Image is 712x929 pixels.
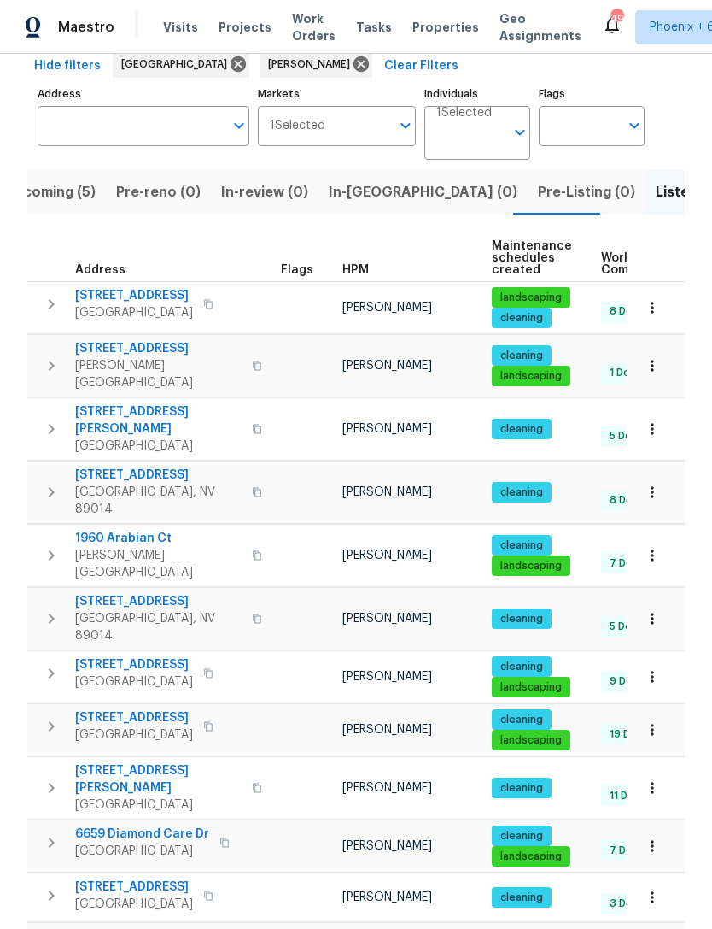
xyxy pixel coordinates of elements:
[424,89,530,99] label: Individuals
[601,252,709,276] span: Work Order Completion
[493,291,569,305] span: landscaping
[342,724,432,736] span: [PERSON_NAME]
[75,762,242,797] span: [STREET_ADDRESS][PERSON_NAME]
[75,896,193,913] span: [GEOGRAPHIC_DATA]
[493,680,569,695] span: landscaping
[394,114,417,138] button: Open
[493,713,550,727] span: cleaning
[610,10,622,27] div: 49
[113,50,249,78] div: [GEOGRAPHIC_DATA]
[603,620,651,634] span: 5 Done
[75,726,193,744] span: [GEOGRAPHIC_DATA]
[38,89,249,99] label: Address
[75,484,242,518] span: [GEOGRAPHIC_DATA], NV 89014
[75,403,242,438] span: [STREET_ADDRESS][PERSON_NAME]
[75,709,193,726] span: [STREET_ADDRESS]
[342,671,432,683] span: [PERSON_NAME]
[75,673,193,691] span: [GEOGRAPHIC_DATA]
[219,19,271,36] span: Projects
[493,369,569,384] span: landscaping
[221,180,308,204] span: In-review (0)
[329,180,517,204] span: In-[GEOGRAPHIC_DATA] (0)
[603,556,652,571] span: 7 Done
[27,50,108,82] button: Hide filters
[4,180,96,204] span: Upcoming (5)
[493,485,550,500] span: cleaning
[258,89,417,99] label: Markets
[342,782,432,794] span: [PERSON_NAME]
[342,550,432,562] span: [PERSON_NAME]
[163,19,198,36] span: Visits
[75,656,193,673] span: [STREET_ADDRESS]
[493,559,569,573] span: landscaping
[342,302,432,314] span: [PERSON_NAME]
[75,797,242,814] span: [GEOGRAPHIC_DATA]
[342,613,432,625] span: [PERSON_NAME]
[603,366,650,380] span: 1 Done
[492,240,572,276] span: Maintenance schedules created
[75,530,242,547] span: 1960 Arabian Ct
[603,304,652,319] span: 8 Done
[342,840,432,852] span: [PERSON_NAME]
[75,264,125,276] span: Address
[508,121,532,144] button: Open
[493,829,550,844] span: cleaning
[603,727,657,742] span: 19 Done
[58,19,114,36] span: Maestro
[75,593,242,610] span: [STREET_ADDRESS]
[412,19,479,36] span: Properties
[227,114,251,138] button: Open
[342,891,432,903] span: [PERSON_NAME]
[603,789,654,803] span: 11 Done
[75,340,242,357] span: [STREET_ADDRESS]
[493,422,550,437] span: cleaning
[75,357,242,391] span: [PERSON_NAME][GEOGRAPHIC_DATA]
[622,114,646,138] button: Open
[268,56,357,73] span: [PERSON_NAME]
[603,844,652,858] span: 7 Done
[493,349,550,363] span: cleaning
[603,897,652,911] span: 3 Done
[493,612,550,626] span: cleaning
[493,891,550,905] span: cleaning
[121,56,234,73] span: [GEOGRAPHIC_DATA]
[384,56,458,77] span: Clear Filters
[603,493,652,508] span: 8 Done
[75,438,242,455] span: [GEOGRAPHIC_DATA]
[281,264,313,276] span: Flags
[342,360,432,372] span: [PERSON_NAME]
[493,538,550,553] span: cleaning
[603,429,651,444] span: 5 Done
[260,50,372,78] div: [PERSON_NAME]
[377,50,465,82] button: Clear Filters
[75,547,242,581] span: [PERSON_NAME][GEOGRAPHIC_DATA]
[116,180,201,204] span: Pre-reno (0)
[499,10,581,44] span: Geo Assignments
[292,10,336,44] span: Work Orders
[493,733,569,748] span: landscaping
[342,264,369,276] span: HPM
[603,674,652,689] span: 9 Done
[493,660,550,674] span: cleaning
[493,781,550,796] span: cleaning
[75,879,193,896] span: [STREET_ADDRESS]
[356,21,392,33] span: Tasks
[539,89,645,99] label: Flags
[75,826,209,843] span: 6659 Diamond Care Dr
[493,311,550,326] span: cleaning
[75,610,242,644] span: [GEOGRAPHIC_DATA], NV 89014
[538,180,635,204] span: Pre-Listing (0)
[75,304,193,321] span: [GEOGRAPHIC_DATA]
[493,850,569,864] span: landscaping
[270,119,325,133] span: 1 Selected
[75,287,193,304] span: [STREET_ADDRESS]
[436,106,492,121] span: 1 Selected
[34,56,101,77] span: Hide filters
[342,486,432,498] span: [PERSON_NAME]
[75,843,209,860] span: [GEOGRAPHIC_DATA]
[75,467,242,484] span: [STREET_ADDRESS]
[342,423,432,435] span: [PERSON_NAME]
